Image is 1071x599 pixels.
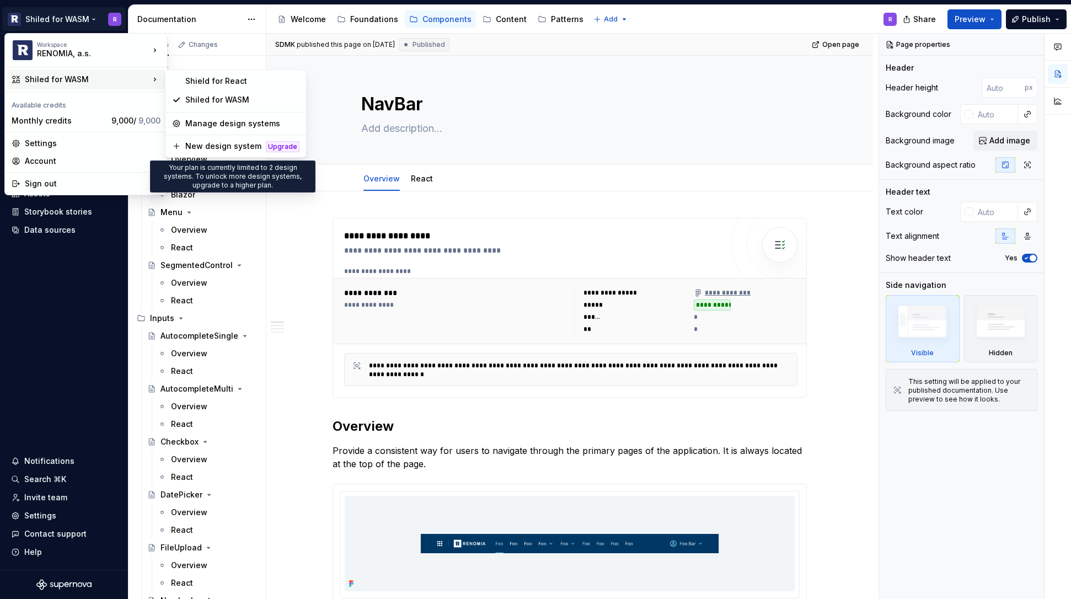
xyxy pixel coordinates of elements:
div: Workspace [37,41,149,48]
div: Manage design systems [185,118,299,129]
img: 5b96a3ba-bdbe-470d-a859-c795f8f9d209.png [13,40,33,60]
div: Available credits [7,94,165,112]
div: Upgrade [266,141,299,152]
div: Settings [25,138,160,149]
div: Shiled for WASM [25,74,149,85]
div: Shiled for WASM [185,94,299,105]
div: Monthly credits [12,115,107,126]
span: 9,000 [138,116,160,125]
div: Shield for React [185,76,299,87]
div: Account [25,156,160,167]
div: New design system [185,141,261,152]
div: RENOMIA, a.s. [37,48,131,59]
span: 9,000 / [111,116,160,125]
div: Sign out [25,178,160,189]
